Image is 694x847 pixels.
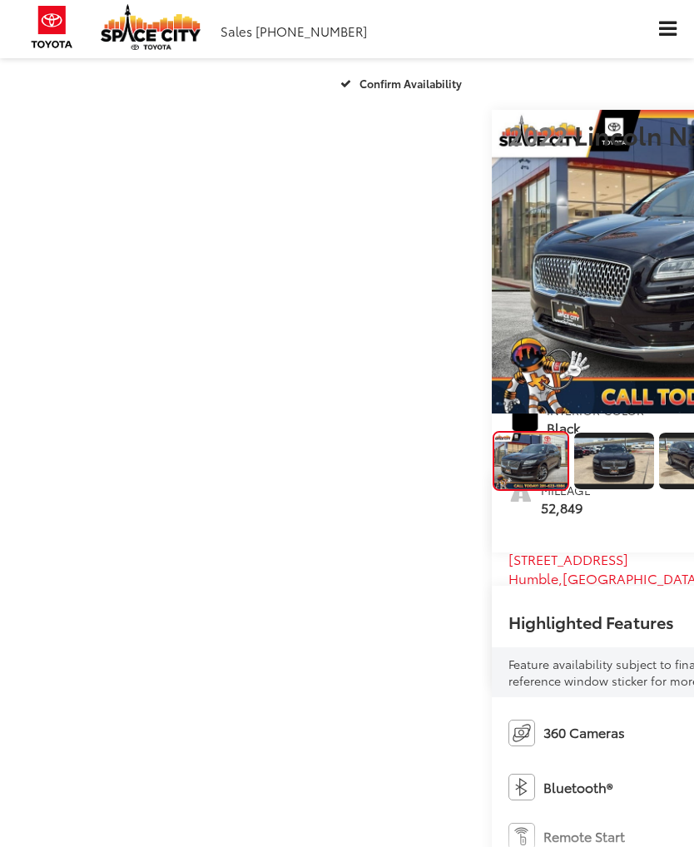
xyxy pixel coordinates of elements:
[508,774,535,800] img: Bluetooth®
[493,431,569,492] a: Expand Photo 0
[101,4,201,50] img: Space City Toyota
[221,22,252,40] span: Sales
[493,433,568,488] img: 2022 Lincoln Nautilus Reserve
[508,116,568,152] span: 2022
[543,723,625,742] span: 360 Cameras
[508,720,535,746] img: 360 Cameras
[508,482,532,505] i: mileage icon
[508,612,674,631] h2: Highlighted Features
[574,431,654,492] a: Expand Photo 1
[543,778,612,797] span: Bluetooth®
[541,498,591,518] span: 52,849
[359,76,462,91] span: Confirm Availability
[331,68,475,97] button: Confirm Availability
[255,22,367,40] span: [PHONE_NUMBER]
[573,438,655,483] img: 2022 Lincoln Nautilus Reserve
